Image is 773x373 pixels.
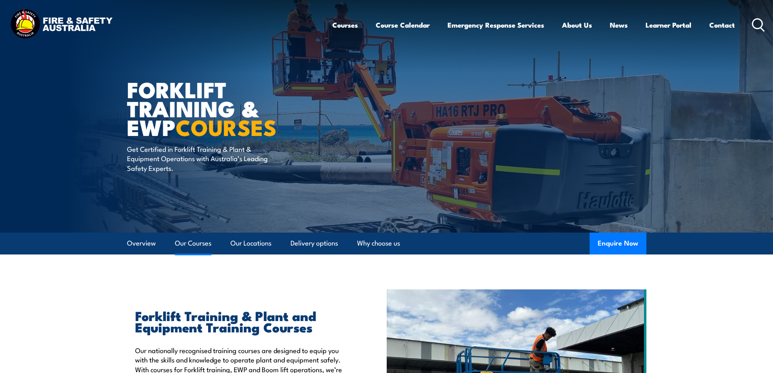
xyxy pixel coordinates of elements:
a: Courses [332,14,358,36]
a: Learner Portal [646,14,691,36]
a: Emergency Response Services [448,14,544,36]
a: Our Courses [175,233,211,254]
a: Overview [127,233,156,254]
a: About Us [562,14,592,36]
strong: COURSES [176,110,277,143]
a: Why choose us [357,233,400,254]
a: Contact [709,14,735,36]
h2: Forklift Training & Plant and Equipment Training Courses [135,310,349,332]
p: Get Certified in Forklift Training & Plant & Equipment Operations with Australia’s Leading Safety... [127,144,275,172]
button: Enquire Now [590,233,646,254]
a: News [610,14,628,36]
h1: Forklift Training & EWP [127,80,327,136]
a: Our Locations [230,233,271,254]
a: Course Calendar [376,14,430,36]
a: Delivery options [291,233,338,254]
